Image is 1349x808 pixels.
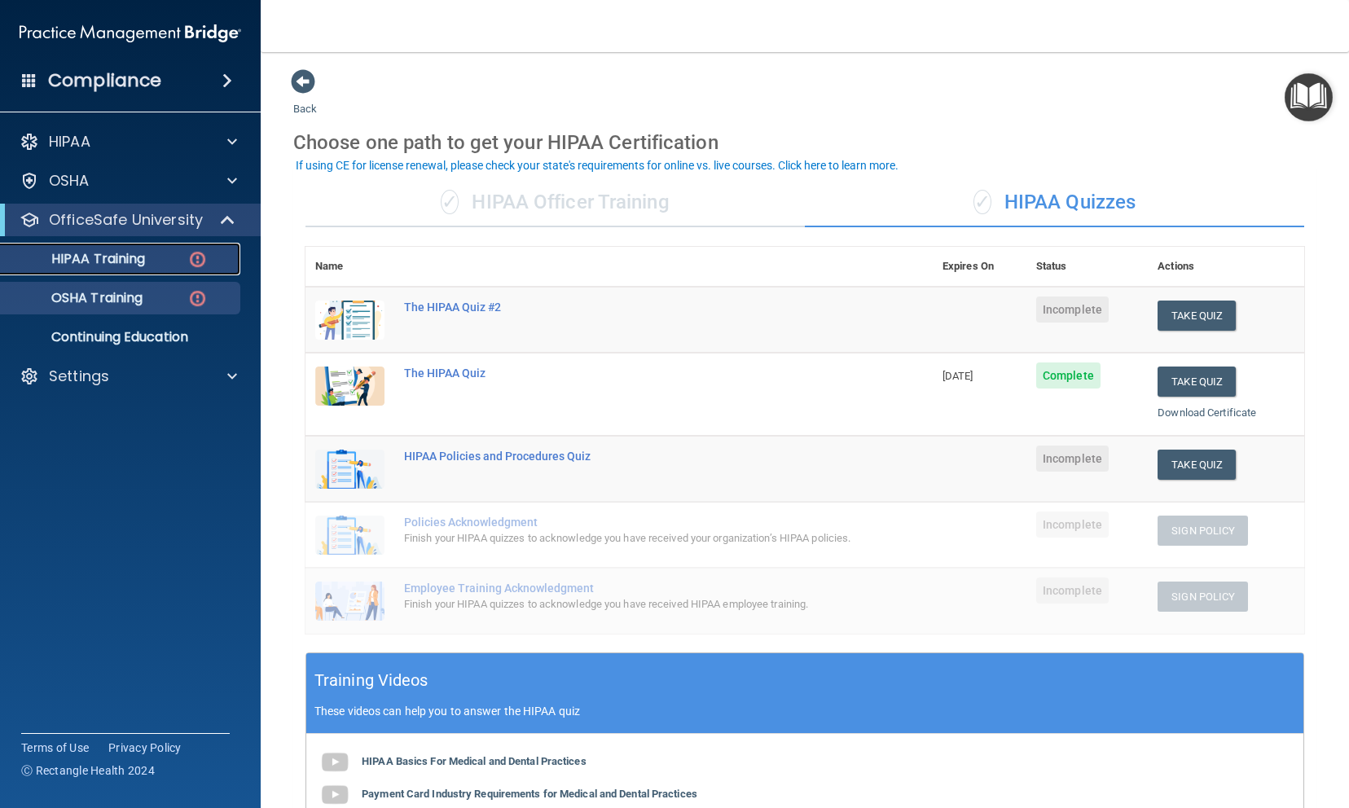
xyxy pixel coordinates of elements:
div: Policies Acknowledgment [404,516,851,529]
div: Finish your HIPAA quizzes to acknowledge you have received your organization’s HIPAA policies. [404,529,851,548]
span: ✓ [973,190,991,214]
a: Privacy Policy [108,740,182,756]
th: Name [305,247,394,287]
button: If using CE for license renewal, please check your state's requirements for online vs. live cours... [293,157,901,173]
button: Sign Policy [1158,582,1248,612]
p: OfficeSafe University [49,210,203,230]
button: Take Quiz [1158,367,1236,397]
div: The HIPAA Quiz [404,367,851,380]
th: Expires On [933,247,1026,287]
span: ✓ [441,190,459,214]
a: OSHA [20,171,237,191]
span: Incomplete [1036,577,1109,604]
button: Take Quiz [1158,301,1236,331]
a: Back [293,83,317,115]
a: HIPAA [20,132,237,151]
h4: Compliance [48,69,161,92]
a: OfficeSafe University [20,210,236,230]
p: These videos can help you to answer the HIPAA quiz [314,705,1295,718]
b: Payment Card Industry Requirements for Medical and Dental Practices [362,788,697,800]
span: Incomplete [1036,446,1109,472]
th: Status [1026,247,1148,287]
div: HIPAA Policies and Procedures Quiz [404,450,851,463]
p: OSHA Training [11,290,143,306]
a: Download Certificate [1158,406,1256,419]
span: Complete [1036,362,1101,389]
img: danger-circle.6113f641.png [187,288,208,309]
img: danger-circle.6113f641.png [187,249,208,270]
a: Terms of Use [21,740,89,756]
span: [DATE] [943,370,973,382]
span: Ⓒ Rectangle Health 2024 [21,762,155,779]
div: HIPAA Quizzes [805,178,1304,227]
div: Choose one path to get your HIPAA Certification [293,119,1316,166]
button: Open Resource Center [1285,73,1333,121]
a: Settings [20,367,237,386]
img: gray_youtube_icon.38fcd6cc.png [319,746,351,779]
p: Settings [49,367,109,386]
b: HIPAA Basics For Medical and Dental Practices [362,755,587,767]
button: Take Quiz [1158,450,1236,480]
div: Employee Training Acknowledgment [404,582,851,595]
p: Continuing Education [11,329,233,345]
p: HIPAA Training [11,251,145,267]
img: PMB logo [20,17,241,50]
th: Actions [1148,247,1304,287]
div: The HIPAA Quiz #2 [404,301,851,314]
p: OSHA [49,171,90,191]
div: If using CE for license renewal, please check your state's requirements for online vs. live cours... [296,160,899,171]
p: HIPAA [49,132,90,151]
span: Incomplete [1036,512,1109,538]
h5: Training Videos [314,666,428,695]
span: Incomplete [1036,296,1109,323]
div: HIPAA Officer Training [305,178,805,227]
button: Sign Policy [1158,516,1248,546]
div: Finish your HIPAA quizzes to acknowledge you have received HIPAA employee training. [404,595,851,614]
